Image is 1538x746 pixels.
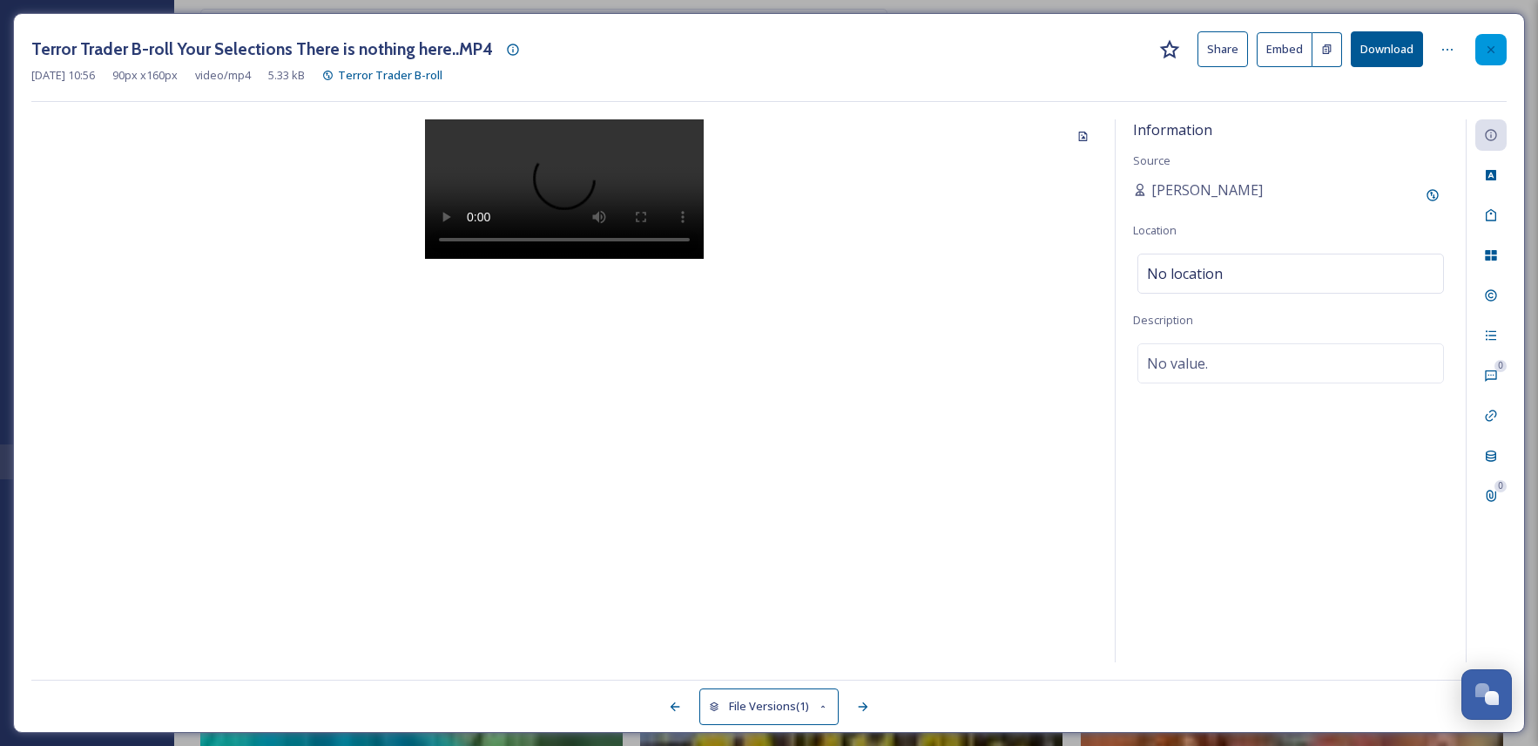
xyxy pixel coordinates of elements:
h3: Terror Trader B-roll Your Selections There is nothing here..MP4 [31,37,493,62]
span: No location [1147,263,1223,284]
span: Location [1133,222,1177,238]
button: File Versions(1) [699,688,839,724]
span: video/mp4 [195,67,251,84]
span: [DATE] 10:56 [31,67,95,84]
button: Open Chat [1461,669,1512,720]
span: Source [1133,153,1170,168]
span: [PERSON_NAME] [1151,180,1263,200]
span: Description [1133,312,1193,328]
span: Information [1133,120,1212,139]
span: No value. [1147,353,1208,374]
button: Download [1351,31,1423,67]
button: Share [1197,31,1248,67]
span: Terror Trader B-roll [338,67,442,83]
span: 5.33 kB [268,67,305,84]
div: 0 [1494,360,1507,372]
button: Embed [1257,32,1312,67]
span: 90 px x 160 px [112,67,178,84]
div: 0 [1494,480,1507,492]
